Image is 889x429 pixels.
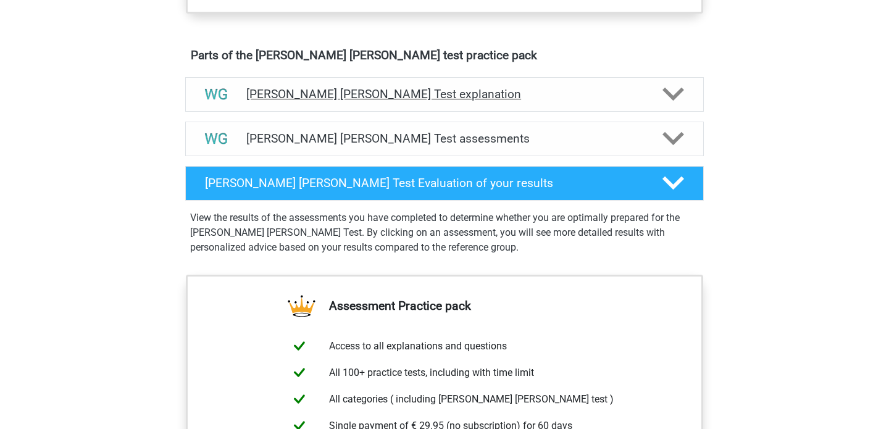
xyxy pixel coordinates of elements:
[201,123,232,155] img: watson glaser test assessments
[180,77,709,112] a: explanations [PERSON_NAME] [PERSON_NAME] Test explanation
[191,48,698,62] h4: Parts of the [PERSON_NAME] [PERSON_NAME] test practice pack
[205,176,643,190] h4: [PERSON_NAME] [PERSON_NAME] Test Evaluation of your results
[201,79,232,110] img: watson glaser test explanations
[246,87,643,101] h4: [PERSON_NAME] [PERSON_NAME] Test explanation
[180,122,709,156] a: assessments [PERSON_NAME] [PERSON_NAME] Test assessments
[180,166,709,201] a: [PERSON_NAME] [PERSON_NAME] Test Evaluation of your results
[190,210,699,255] p: View the results of the assessments you have completed to determine whether you are optimally pre...
[246,131,643,146] h4: [PERSON_NAME] [PERSON_NAME] Test assessments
